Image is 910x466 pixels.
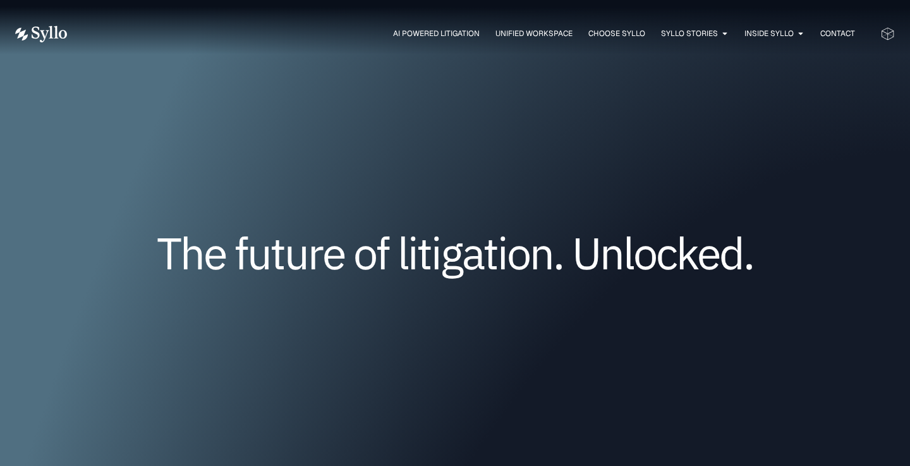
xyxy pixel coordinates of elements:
[91,232,819,274] h1: The future of litigation. Unlocked.
[393,28,480,39] a: AI Powered Litigation
[661,28,718,39] a: Syllo Stories
[15,26,67,42] img: Vector
[588,28,645,39] a: Choose Syllo
[92,28,855,40] nav: Menu
[92,28,855,40] div: Menu Toggle
[495,28,573,39] a: Unified Workspace
[744,28,794,39] a: Inside Syllo
[820,28,855,39] a: Contact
